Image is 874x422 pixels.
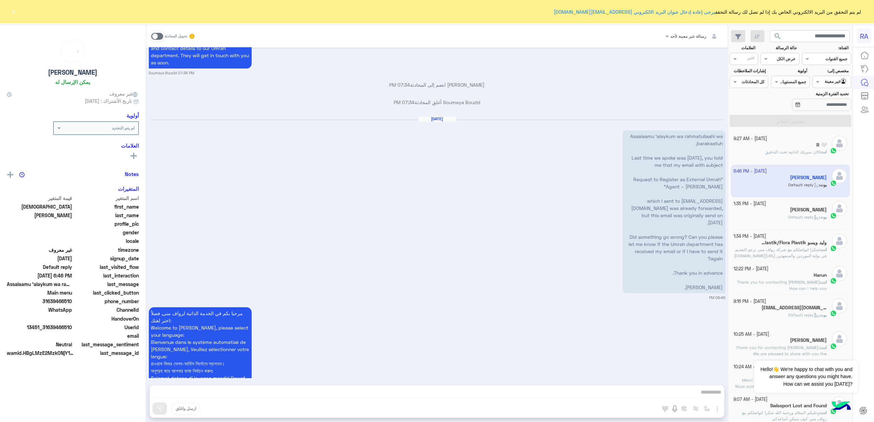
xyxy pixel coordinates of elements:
img: defaultAdmin.png [832,233,847,249]
b: : [819,280,827,285]
img: defaultAdmin.png [832,266,847,281]
img: WhatsApp [830,310,837,317]
b: : [819,214,827,220]
h5: R 🤍 [816,142,827,148]
small: Soumaya Bouzid 07:34 PM [149,70,194,76]
span: first_name [74,203,139,210]
span: وعليكم السلام ورحمة الله شكرا لتواصلكم مع رواف منى كيف ممكن أساعدكم [742,410,827,421]
img: WhatsApp [830,147,837,154]
span: signup_date [74,255,139,262]
span: Assalaamu ‘alaykum wa rahmatullaahi wa barakaatuh, Last time we spoke was 3 months ago, you told ... [7,281,72,288]
b: : [819,345,827,350]
img: WhatsApp [830,245,837,252]
span: Anwar Maharban [7,212,72,219]
h5: وليد ويسو Çetin Plastik/Flora Plastik [762,240,827,246]
span: phone_number [74,298,139,305]
small: [DATE] - 1:35 PM [734,201,766,207]
span: last_clicked_button [74,289,139,296]
small: [DATE] - 1:34 PM [734,233,766,240]
span: search [774,32,782,40]
span: last_visited_flow [74,263,139,271]
span: تاريخ الأشتراك : [DATE] [85,97,132,104]
span: Default reply [788,312,819,318]
img: defaultAdmin.png [832,136,847,151]
img: add [7,172,13,178]
span: timezone [74,246,139,253]
span: انت [821,410,827,415]
h6: Notes [125,171,139,177]
b: : [819,312,827,318]
h5: Dina [790,207,827,213]
span: null [7,237,72,245]
span: بوت [820,312,827,318]
span: انت [821,280,827,285]
span: بوت [820,214,827,220]
label: القناة: [803,45,849,51]
span: Hello!👋 We're happy to chat with you and answer any questions you might have. How can we assist y... [754,361,858,393]
h5: Harun [814,272,827,278]
span: 07:34 PM [390,82,410,88]
span: locale [74,237,139,245]
span: Default reply [788,214,819,220]
h6: أولوية [127,112,139,119]
img: WhatsApp [830,277,837,284]
small: تحويل المحادثة [165,34,187,39]
p: 16/7/2025, 7:34 PM [149,35,252,69]
h6: يمكن الإرسال له [56,79,91,85]
span: last_message_sentiment [74,341,139,348]
span: last_message [74,281,139,288]
img: defaultAdmin.png [832,201,847,216]
small: [DATE] - 12:22 PM [734,266,769,272]
label: مخصص إلى: [813,68,849,74]
small: [DATE] - 10:25 AM [734,331,769,338]
span: wamid.HBgLMzE2Mzk0NjY1MTAVAgASGBQzQjc0QjdBRUYzRjdFREQ2MzU5MwA= [7,349,75,357]
label: حالة الرسالة [762,45,797,51]
button: ارسل واغلق [172,403,200,414]
span: null [7,332,72,339]
small: [DATE] - 9:27 AM [734,136,767,142]
p: [PERSON_NAME] انضم إلى المحادثة [149,81,726,88]
b: لم يتم التحديد [112,125,135,131]
span: 07:34 PM [394,99,415,105]
img: WhatsApp [830,212,837,219]
h5: Hamida Gulzar [790,337,827,343]
span: 2025-10-08T15:46:23.529Z [7,272,72,279]
span: اسم المتغير [74,195,139,202]
span: 2 [7,306,72,313]
a: يرجى إعادة إدخال عنوان البريد الالكتروني [EMAIL_ADDRESS][DOMAIN_NAME] [554,9,716,15]
button: × [10,8,17,15]
span: انت [821,149,827,154]
label: العلامات [730,45,755,51]
span: null [7,229,72,236]
span: last_message_id [77,349,139,357]
p: 8/10/2025, 6:46 PM [623,130,726,293]
span: 2025-06-14T20:58:51.741Z [7,255,72,262]
span: HandoverOn [74,315,139,322]
span: 0 [7,341,72,348]
span: الان سيرتك الذاتية تحت التدقيق [765,149,819,154]
img: hulul-logo.png [829,395,853,419]
small: [DATE] - 10:24 AM [734,364,769,370]
span: 13451_31639466510 [7,324,72,331]
span: ChannelId [74,306,139,313]
small: [DATE] - 9:16 PM [734,298,766,305]
label: أولوية [772,68,807,74]
span: شكرا لتواصلكم مع شركة رواف منى نرجو التقديم في بوابة الموردين والمتعهدين https://haj.rawafmina.sa... [734,247,827,271]
h6: العلامات [7,142,139,149]
small: 06:46 PM [709,295,726,300]
span: profile_pic [74,220,139,227]
span: 31639466510 [7,298,72,305]
p: 8/10/2025, 6:46 PM [149,307,252,391]
img: defaultAdmin.png [832,298,847,314]
span: last_interaction [74,272,139,279]
h6: المتغيرات [118,186,139,192]
img: WhatsApp [830,343,837,350]
span: email [74,332,139,339]
span: انت [821,345,827,350]
span: غير معروف [7,246,72,253]
div: loading... [63,41,83,61]
h5: [PERSON_NAME] [48,69,98,76]
span: رسالة غير معينة لأحد [671,34,707,39]
h6: [DATE] [418,116,456,121]
img: notes [19,172,25,177]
